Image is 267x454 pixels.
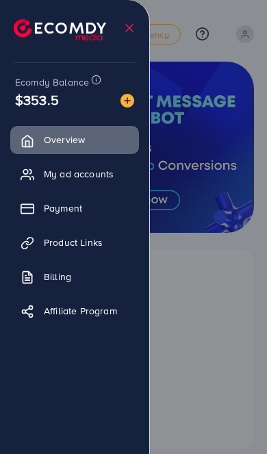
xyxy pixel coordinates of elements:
a: Billing [10,263,139,290]
img: logo [14,19,106,40]
a: Product Links [10,229,139,256]
span: Payment [44,201,82,215]
span: Product Links [44,236,103,249]
span: Ecomdy Balance [15,75,89,89]
span: Billing [44,270,71,283]
a: Overview [10,126,139,153]
a: Payment [10,194,139,222]
span: My ad accounts [44,167,114,181]
iframe: Chat [209,392,257,444]
img: image [120,94,134,108]
span: $353.5 [15,90,59,110]
span: Affiliate Program [44,304,117,318]
a: My ad accounts [10,160,139,188]
span: Overview [44,133,85,147]
a: Affiliate Program [10,297,139,325]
